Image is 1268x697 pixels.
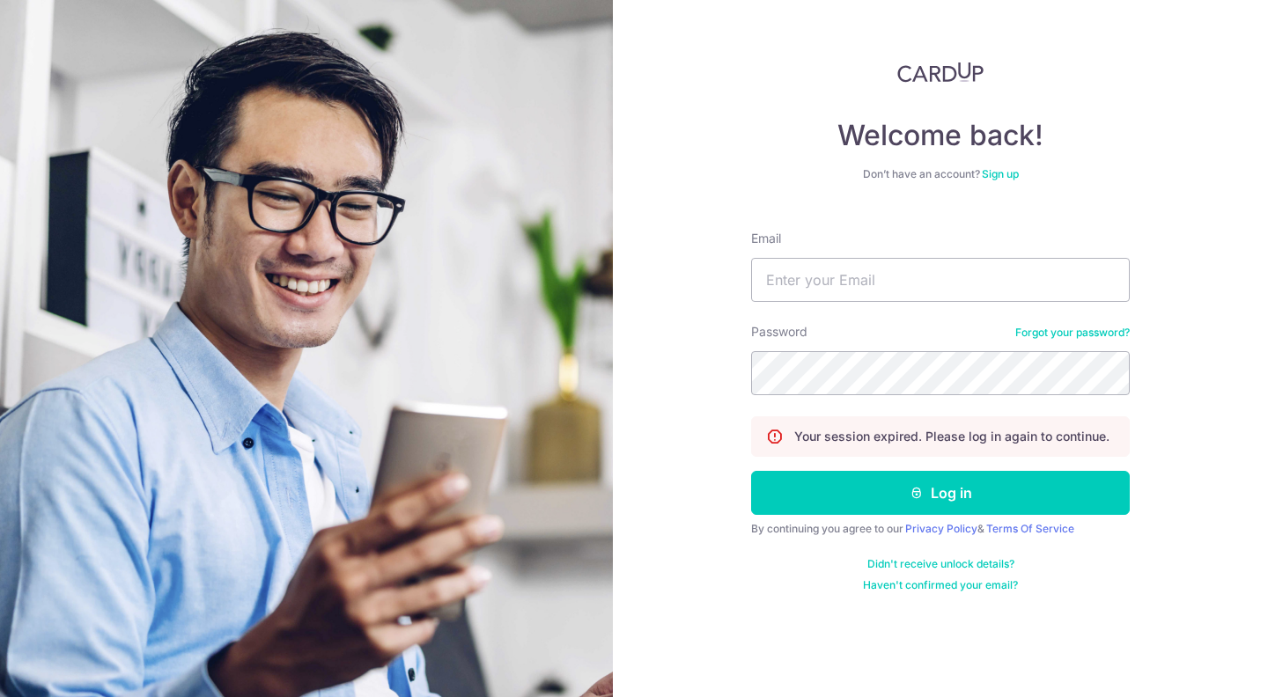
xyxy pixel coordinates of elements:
[751,258,1130,302] input: Enter your Email
[751,522,1130,536] div: By continuing you agree to our &
[982,167,1019,180] a: Sign up
[751,323,807,341] label: Password
[1015,326,1130,340] a: Forgot your password?
[867,557,1014,571] a: Didn't receive unlock details?
[986,522,1074,535] a: Terms Of Service
[863,578,1018,592] a: Haven't confirmed your email?
[905,522,977,535] a: Privacy Policy
[794,428,1109,445] p: Your session expired. Please log in again to continue.
[751,118,1130,153] h4: Welcome back!
[751,167,1130,181] div: Don’t have an account?
[897,62,984,83] img: CardUp Logo
[751,230,781,247] label: Email
[751,471,1130,515] button: Log in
